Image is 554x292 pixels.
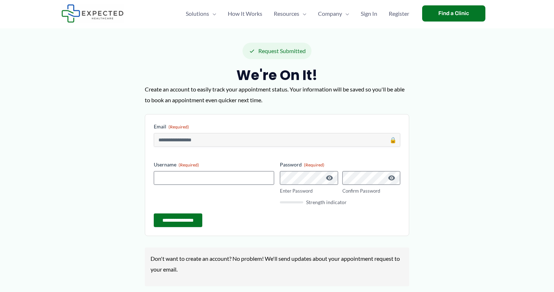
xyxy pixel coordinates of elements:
[151,253,403,274] p: Don't want to create an account? No problem! We'll send updates about your appointment request to...
[168,124,189,129] span: (Required)
[355,1,383,26] a: Sign In
[228,1,262,26] span: How It Works
[186,1,209,26] span: Solutions
[299,1,306,26] span: Menu Toggle
[342,1,349,26] span: Menu Toggle
[383,1,415,26] a: Register
[389,1,409,26] span: Register
[154,161,274,168] label: Username
[318,1,342,26] span: Company
[61,4,124,23] img: Expected Healthcare Logo - side, dark font, small
[280,188,338,194] label: Enter Password
[154,123,400,130] label: Email
[280,200,400,205] div: Strength indicator
[422,5,485,22] a: Find a Clinic
[325,174,334,182] button: Show Password
[387,174,396,182] button: Show Password
[312,1,355,26] a: CompanyMenu Toggle
[179,162,199,168] span: (Required)
[268,1,312,26] a: ResourcesMenu Toggle
[304,162,324,168] span: (Required)
[145,84,409,105] p: Create an account to easily track your appointment status. Your information will be saved so you'...
[180,1,415,26] nav: Primary Site Navigation
[342,188,401,194] label: Confirm Password
[145,66,409,84] h2: We're On It!
[274,1,299,26] span: Resources
[209,1,216,26] span: Menu Toggle
[222,1,268,26] a: How It Works
[361,1,377,26] span: Sign In
[243,43,311,59] div: Request Submitted
[180,1,222,26] a: SolutionsMenu Toggle
[280,161,324,168] legend: Password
